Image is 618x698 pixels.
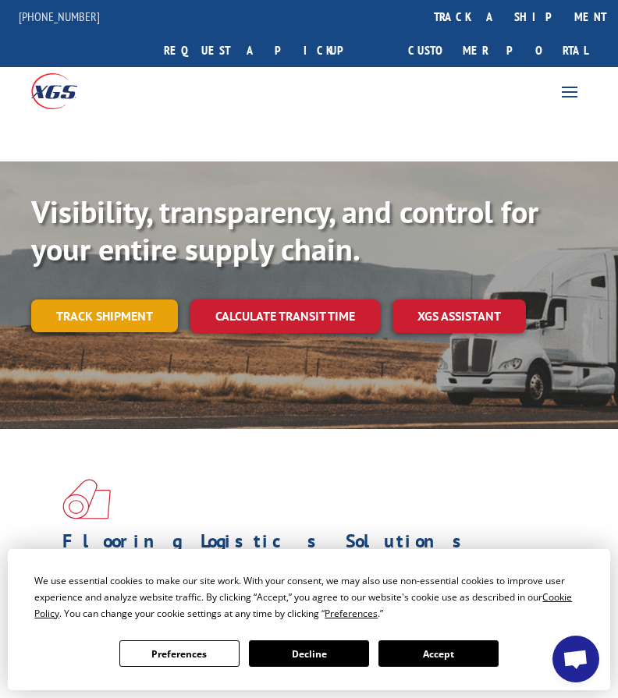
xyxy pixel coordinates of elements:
[31,299,178,332] a: Track shipment
[249,640,369,667] button: Decline
[396,34,599,67] a: Customer Portal
[552,636,599,682] div: Open chat
[378,640,499,667] button: Accept
[325,607,378,620] span: Preferences
[62,479,111,519] img: xgs-icon-total-supply-chain-intelligence-red
[8,549,610,690] div: Cookie Consent Prompt
[119,640,240,667] button: Preferences
[62,532,544,558] h1: Flooring Logistics Solutions
[152,34,378,67] a: Request a pickup
[31,191,538,269] b: Visibility, transparency, and control for your entire supply chain.
[190,299,380,333] a: Calculate transit time
[34,572,583,622] div: We use essential cookies to make our site work. With your consent, we may also use non-essential ...
[392,299,526,333] a: XGS ASSISTANT
[19,9,100,24] a: [PHONE_NUMBER]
